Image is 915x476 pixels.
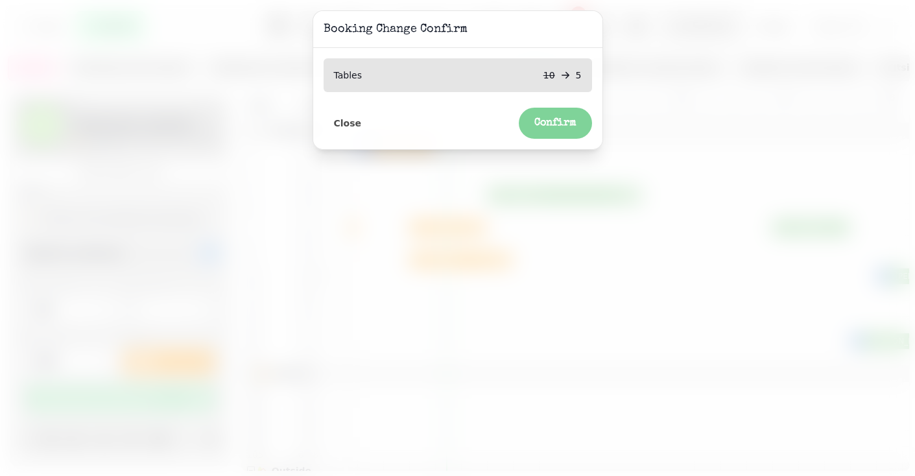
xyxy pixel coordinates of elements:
[324,115,372,132] button: Close
[576,69,582,82] p: 5
[324,21,592,37] h3: Booking Change Confirm
[334,119,362,128] span: Close
[519,108,592,139] button: Confirm
[543,69,555,82] p: 10
[334,69,362,82] p: Tables
[534,118,576,128] span: Confirm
